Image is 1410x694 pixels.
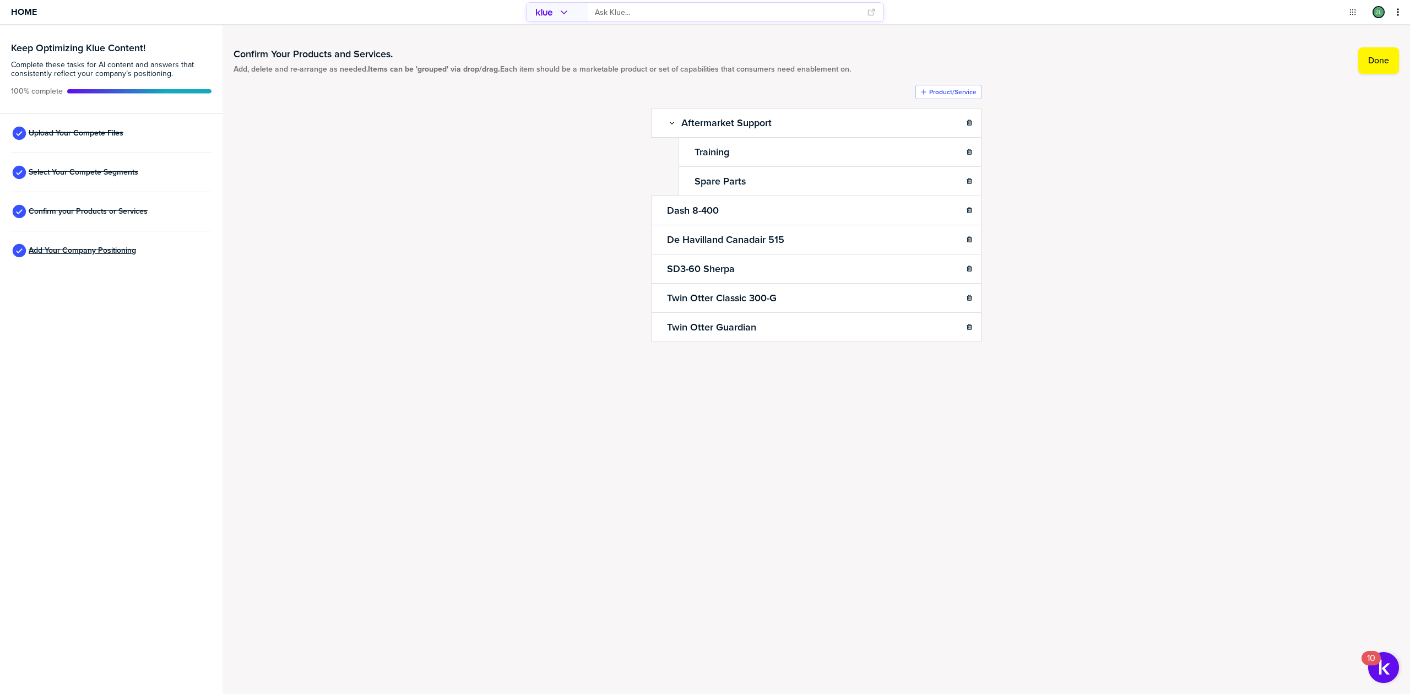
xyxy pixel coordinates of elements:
h2: De Havilland Canadair 515 [665,232,787,247]
div: 10 [1367,658,1375,673]
h2: Twin Otter Classic 300-G [665,290,779,306]
li: Twin Otter Guardian [651,312,981,342]
li: Training [651,137,981,167]
a: Edit Profile [1371,5,1386,19]
span: Complete these tasks for AI content and answers that consistently reflect your company’s position... [11,61,211,78]
li: Aftermarket Support [651,108,981,138]
h2: SD3-60 Sherpa [665,261,737,276]
button: Open Drop [1347,7,1358,18]
span: Active [11,87,63,96]
span: Add, delete and re-arrange as needed. Each item should be a marketable product or set of capabili... [234,65,851,74]
strong: Items can be 'grouped' via drop/drag. [368,63,500,75]
h2: Training [692,144,731,160]
input: Ask Klue... [595,3,860,21]
h2: Spare Parts [692,173,748,189]
span: Select Your Compete Segments [29,168,138,177]
button: Open Resource Center, 10 new notifications [1368,652,1399,683]
span: Confirm your Products or Services [29,207,148,216]
img: 1bff4460a4d4e841e558a43ffc7d0417-sml.png [1374,7,1384,17]
h2: Dash 8-400 [665,203,721,218]
div: Zev Lewis [1373,6,1385,18]
button: Done [1358,47,1399,74]
li: Spare Parts [651,166,981,196]
h2: Aftermarket Support [679,115,774,131]
h1: Confirm Your Products and Services. [234,47,851,61]
h2: Twin Otter Guardian [665,319,758,335]
li: Twin Otter Classic 300-G [651,283,981,313]
label: Product/Service [929,88,977,96]
li: Dash 8-400 [651,196,981,225]
span: Home [11,7,37,17]
span: Add Your Company Positioning [29,246,136,255]
label: Done [1368,55,1389,66]
button: Product/Service [915,85,981,99]
span: Upload Your Compete Files [29,129,123,138]
li: SD3-60 Sherpa [651,254,981,284]
h3: Keep Optimizing Klue Content! [11,43,211,53]
li: De Havilland Canadair 515 [651,225,981,254]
